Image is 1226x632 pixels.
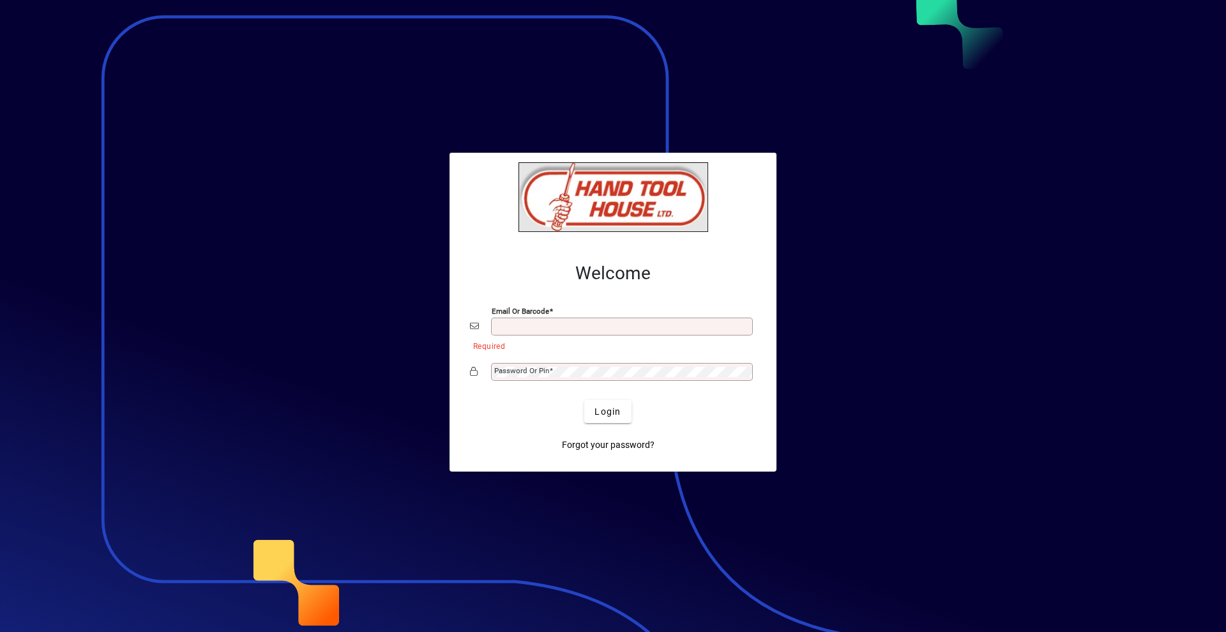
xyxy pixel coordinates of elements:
span: Forgot your password? [562,438,655,452]
mat-label: Password or Pin [494,366,549,375]
span: Login [594,405,621,419]
a: Forgot your password? [557,433,660,456]
mat-error: Required [473,339,746,352]
h2: Welcome [470,263,756,284]
mat-label: Email or Barcode [492,307,549,316]
button: Login [584,400,631,423]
